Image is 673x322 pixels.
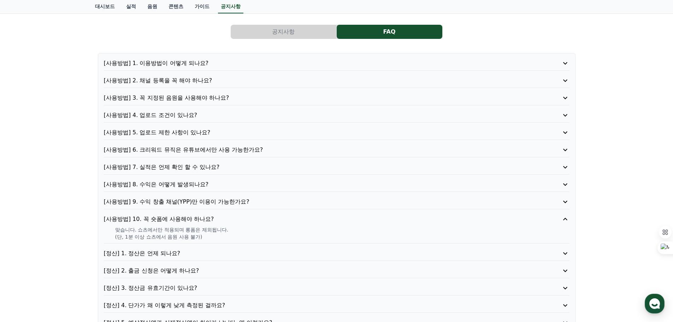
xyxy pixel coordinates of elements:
[104,76,532,85] p: [사용방법] 2. 채널 등록을 꼭 해야 하나요?
[231,25,337,39] a: 공지사항
[104,198,532,206] p: [사용방법] 9. 수익 창출 채널(YPP)만 이용이 가능한가요?
[104,301,569,310] button: [정산] 4. 단가가 왜 이렇게 낮게 측정된 걸까요?
[115,226,569,233] p: 맞습니다. 쇼츠에서만 적용되며 롱폼은 제외됩니다.
[104,163,569,171] button: [사용방법] 7. 실적은 언제 확인 할 수 있나요?
[65,235,73,241] span: 대화
[337,25,442,39] button: FAQ
[104,94,569,102] button: [사용방법] 3. 꼭 지정된 음원을 사용해야 하나요?
[104,180,569,189] button: [사용방법] 8. 수익은 어떻게 발생되나요?
[104,215,532,223] p: [사용방법] 10. 꼭 숏폼에 사용해야 하나요?
[104,146,532,154] p: [사용방법] 6. 크리워드 뮤직은 유튜브에서만 사용 가능한가요?
[231,25,336,39] button: 공지사항
[47,224,91,242] a: 대화
[115,233,569,240] p: (단, 1분 이상 쇼츠에서 음원 사용 불가)
[104,59,569,68] button: [사용방법] 1. 이용방법이 어떻게 되나요?
[104,284,532,292] p: [정산] 3. 정산금 유효기간이 있나요?
[104,146,569,154] button: [사용방법] 6. 크리워드 뮤직은 유튜브에서만 사용 가능한가요?
[104,111,532,119] p: [사용방법] 4. 업로드 조건이 있나요?
[104,198,569,206] button: [사용방법] 9. 수익 창출 채널(YPP)만 이용이 가능한가요?
[104,59,532,68] p: [사용방법] 1. 이용방법이 어떻게 되나요?
[104,267,532,275] p: [정산] 2. 출금 신청은 어떻게 하나요?
[104,76,569,85] button: [사용방법] 2. 채널 등록을 꼭 해야 하나요?
[2,224,47,242] a: 홈
[104,284,569,292] button: [정산] 3. 정산금 유효기간이 있나요?
[337,25,443,39] a: FAQ
[104,267,569,275] button: [정산] 2. 출금 신청은 어떻게 하나요?
[104,128,569,137] button: [사용방법] 5. 업로드 제한 사항이 있나요?
[104,128,532,137] p: [사용방법] 5. 업로드 제한 사항이 있나요?
[104,215,569,223] button: [사용방법] 10. 꼭 숏폼에 사용해야 하나요?
[104,249,569,258] button: [정산] 1. 정산은 언제 되나요?
[104,249,532,258] p: [정산] 1. 정산은 언제 되나요?
[104,180,532,189] p: [사용방법] 8. 수익은 어떻게 발생되나요?
[22,235,26,240] span: 홈
[109,235,118,240] span: 설정
[104,163,532,171] p: [사용방법] 7. 실적은 언제 확인 할 수 있나요?
[104,111,569,119] button: [사용방법] 4. 업로드 조건이 있나요?
[91,224,136,242] a: 설정
[104,301,532,310] p: [정산] 4. 단가가 왜 이렇게 낮게 측정된 걸까요?
[104,94,532,102] p: [사용방법] 3. 꼭 지정된 음원을 사용해야 하나요?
